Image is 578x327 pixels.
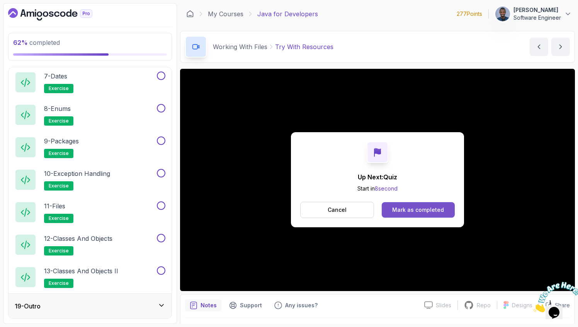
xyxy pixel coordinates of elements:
[49,85,69,92] span: exercise
[15,266,165,288] button: 13-Classes and Objects IIexercise
[513,6,561,14] p: [PERSON_NAME]
[213,42,267,51] p: Working With Files
[285,301,318,309] p: Any issues?
[300,202,374,218] button: Cancel
[8,8,110,20] a: Dashboard
[257,9,318,19] p: Java for Developers
[44,234,112,243] p: 12 - Classes and Objects
[15,201,165,223] button: 11-Filesexercise
[208,9,243,19] a: My Courses
[530,279,578,315] iframe: chat widget
[185,299,221,312] button: notes button
[436,301,451,309] p: Slides
[513,14,561,22] p: Software Engineer
[49,215,69,221] span: exercise
[44,136,79,146] p: 9 - Packages
[44,169,110,178] p: 10 - Exception Handling
[530,37,548,56] button: previous content
[8,294,172,318] button: 19-Outro
[13,39,28,46] span: 62 %
[224,299,267,312] button: Support button
[15,301,41,311] h3: 19 - Outro
[392,206,444,214] div: Mark as completed
[477,301,491,309] p: Repo
[15,104,165,126] button: 8-Enumsexercise
[44,266,118,276] p: 13 - Classes and Objects II
[44,104,71,113] p: 8 - Enums
[49,118,69,124] span: exercise
[186,10,194,18] a: Dashboard
[357,172,398,182] p: Up Next: Quiz
[270,299,322,312] button: Feedback button
[457,10,482,18] p: 277 Points
[15,169,165,191] button: 10-Exception Handlingexercise
[551,37,570,56] button: next content
[13,39,60,46] span: completed
[3,3,51,34] img: Chat attention grabber
[328,206,347,214] p: Cancel
[49,150,69,157] span: exercise
[275,42,333,51] p: Try With Resources
[382,202,455,218] button: Mark as completed
[15,72,165,93] button: 7-Datesexercise
[240,301,262,309] p: Support
[3,3,6,10] span: 1
[357,185,398,192] p: Start in
[180,69,575,291] iframe: 4 - Try with Resources
[512,301,532,309] p: Designs
[15,136,165,158] button: 9-Packagesexercise
[49,183,69,189] span: exercise
[44,201,65,211] p: 11 - Files
[201,301,217,309] p: Notes
[49,280,69,286] span: exercise
[49,248,69,254] span: exercise
[495,6,572,22] button: user profile image[PERSON_NAME]Software Engineer
[44,72,67,81] p: 7 - Dates
[495,7,510,21] img: user profile image
[375,185,398,192] span: 8 second
[15,234,165,255] button: 12-Classes and Objectsexercise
